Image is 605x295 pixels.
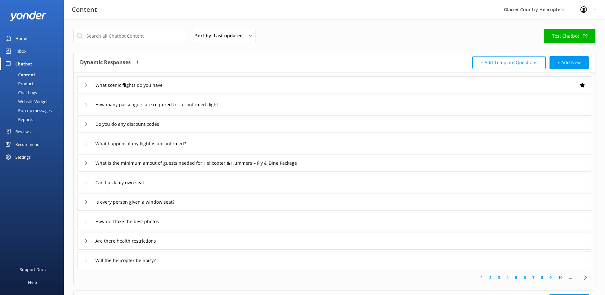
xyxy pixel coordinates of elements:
div: Reports [4,115,33,124]
a: Reports [4,115,64,124]
a: 6 [520,275,529,281]
a: Chat Logs [4,88,64,97]
div: Chatbot [15,57,32,70]
a: 10 [555,275,566,281]
button: + Add New [550,56,589,69]
div: Recommend [15,138,40,151]
span: ... [566,275,575,281]
h4: Dynamic Responses [80,56,131,69]
a: 3 [495,275,503,281]
span: Sort by: Last updated [195,32,247,39]
div: Home [15,32,27,45]
div: Chat Logs [4,88,37,97]
div: Products [4,79,35,88]
a: 4 [503,275,512,281]
a: 8 [538,275,546,281]
a: 5 [512,275,520,281]
a: 9 [546,275,555,281]
a: Test Chatbot [544,29,595,43]
div: Help [28,276,37,289]
div: Support Docs [20,263,46,276]
div: Settings [15,151,31,163]
a: Website Widget [4,97,64,106]
button: + Add Template Questions [472,56,546,69]
div: Reviews [15,125,31,138]
div: Inbox [15,45,26,57]
a: 1 [477,275,486,281]
img: yonder-white-logo.png [10,11,46,21]
h3: Content [72,4,97,15]
a: 2 [486,275,495,281]
div: Content [4,70,35,79]
a: Products [4,79,64,88]
div: Website Widget [4,97,48,106]
a: Content [4,70,64,79]
div: Pop-up messages [4,106,52,115]
a: 7 [529,275,538,281]
a: Pop-up messages [4,106,64,115]
input: Search all Chatbot Content [73,29,185,43]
